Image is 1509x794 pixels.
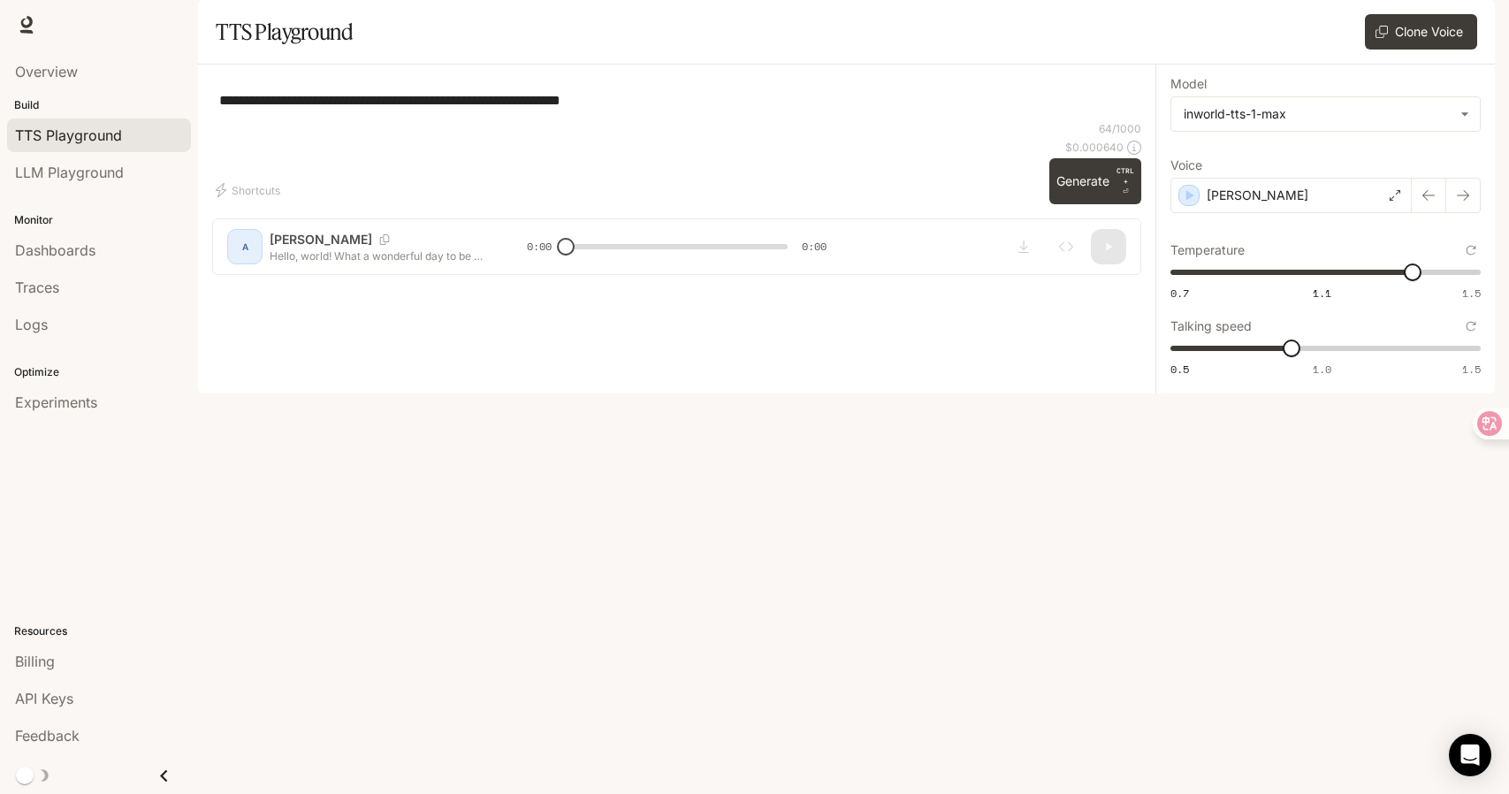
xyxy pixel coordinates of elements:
[1117,165,1134,197] p: ⏎
[1461,317,1481,336] button: Reset to default
[1170,244,1245,256] p: Temperature
[1170,286,1189,301] span: 0.7
[1117,165,1134,187] p: CTRL +
[1170,362,1189,377] span: 0.5
[1365,14,1477,50] button: Clone Voice
[1099,121,1141,136] p: 64 / 1000
[1313,362,1331,377] span: 1.0
[1184,105,1452,123] div: inworld-tts-1-max
[216,14,353,50] h1: TTS Playground
[1207,187,1308,204] p: [PERSON_NAME]
[1171,97,1480,131] div: inworld-tts-1-max
[1170,320,1252,332] p: Talking speed
[1313,286,1331,301] span: 1.1
[1170,159,1202,172] p: Voice
[1449,734,1491,776] div: Open Intercom Messenger
[212,176,287,204] button: Shortcuts
[1065,140,1124,155] p: $ 0.000640
[1462,286,1481,301] span: 1.5
[1049,158,1141,204] button: GenerateCTRL +⏎
[1170,78,1207,90] p: Model
[1461,240,1481,260] button: Reset to default
[1462,362,1481,377] span: 1.5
